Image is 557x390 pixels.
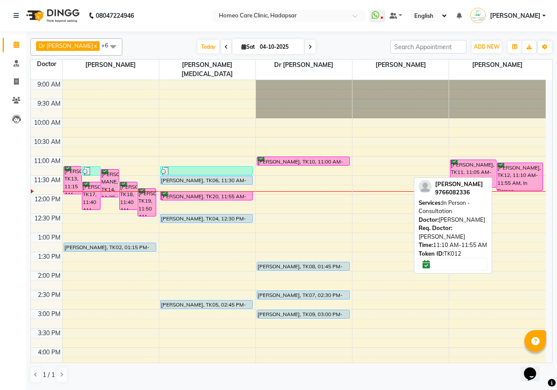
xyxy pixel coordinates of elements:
img: Dr Komal Saste [470,8,486,23]
span: Dr [PERSON_NAME] [39,42,93,49]
div: [PERSON_NAME], TK02, 01:15 PM-01:30 PM, In Person - Follow Up [64,243,156,251]
div: [PERSON_NAME], TK17, 11:40 AM-12:25 PM, In Person - Consultation [82,182,100,210]
span: Doctor: [419,216,439,223]
div: 11:10 AM-11:55 AM [419,241,487,250]
div: 11:00 AM [32,157,62,166]
div: 9:30 AM [36,99,62,108]
span: Req. Doctor: [419,224,452,231]
div: [PERSON_NAME], TK06, 11:30 AM-11:45 AM, In Person - Follow Up [161,176,253,184]
div: 10:00 AM [32,118,62,127]
span: Today [198,40,219,53]
div: [PERSON_NAME] MANE, TK14, 11:20 AM-12:05 PM, In Person - Consultation [101,170,119,197]
div: [PERSON_NAME], TK07, 02:30 PM-02:45 PM, In Person - Follow Up [257,291,349,299]
div: Doctor [31,60,62,69]
img: logo [22,3,82,28]
span: Services: [419,199,442,206]
div: [PERSON_NAME], TK05, 02:45 PM-03:00 PM, Online - Follow Up [161,300,253,309]
div: 9:00 AM [36,80,62,89]
span: [PERSON_NAME] [63,60,159,70]
div: [DEMOGRAPHIC_DATA] JAGDADE, TK15, 11:15 AM-11:30 AM, Medicine [161,167,253,175]
div: 12:00 PM [33,195,62,204]
span: [PERSON_NAME] [449,60,546,70]
div: 2:30 PM [36,290,62,300]
div: [PERSON_NAME], TK13, 11:15 AM-12:00 PM, In Person - Consultation [64,167,82,194]
iframe: chat widget [520,355,548,381]
div: 1:30 PM [36,252,62,261]
div: [PERSON_NAME], TK16, 11:15 AM-11:31 AM, Medicine 1,Courier Charges out of City [82,167,100,175]
div: 3:30 PM [36,329,62,338]
a: x [93,42,97,49]
div: 10:30 AM [32,137,62,147]
div: [PERSON_NAME] [419,216,487,224]
span: +6 [101,42,115,49]
span: Sat [239,43,257,50]
span: [PERSON_NAME] [490,11,540,20]
span: [PERSON_NAME][MEDICAL_DATA] [159,60,255,80]
div: TK012 [419,250,487,258]
div: [PERSON_NAME], TK11, 11:05 AM-11:50 AM, In Person - Consultation [450,160,496,187]
div: [PERSON_NAME], TK20, 11:55 AM-12:10 PM, In Person - Follow Up [161,192,253,200]
b: 08047224946 [96,3,134,28]
button: ADD NEW [472,41,502,53]
div: 9766082336 [435,188,483,197]
div: 12:30 PM [33,214,62,223]
span: Time: [419,241,433,248]
span: In Person - Consultation [419,199,470,215]
div: [PERSON_NAME] [419,224,487,241]
div: 2:00 PM [36,271,62,280]
span: 1 / 1 [43,370,55,380]
div: [PERSON_NAME], TK08, 01:45 PM-02:00 PM, In Person - Follow Up [257,262,349,270]
div: [PERSON_NAME], TK19, 11:50 AM-12:35 PM, In Person - Consultation [138,189,156,216]
img: profile [419,180,432,193]
div: [PERSON_NAME], TK10, 11:00 AM-11:15 AM, In Person - Follow Up [257,157,349,165]
span: [PERSON_NAME] [435,180,483,187]
span: Dr [PERSON_NAME] [256,60,352,70]
div: 3:00 PM [36,310,62,319]
div: 4:00 PM [36,348,62,357]
span: ADD NEW [474,43,500,50]
div: [PERSON_NAME], TK09, 03:00 PM-03:15 PM, Online - Follow Up [257,310,349,318]
input: Search Appointment [390,40,466,53]
div: [PERSON_NAME], TK04, 12:30 PM-12:45 PM, In Person - Follow Up [161,214,253,223]
div: 11:30 AM [32,176,62,185]
div: [PERSON_NAME], TK18, 11:40 AM-12:25 PM, In Person - Consultation [120,182,138,210]
input: 2025-10-04 [257,40,301,53]
div: 1:00 PM [36,233,62,242]
div: [PERSON_NAME], TK12, 11:10 AM-11:55 AM, In Person - Consultation [497,163,543,190]
span: [PERSON_NAME] [352,60,449,70]
span: Token ID: [419,250,444,257]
